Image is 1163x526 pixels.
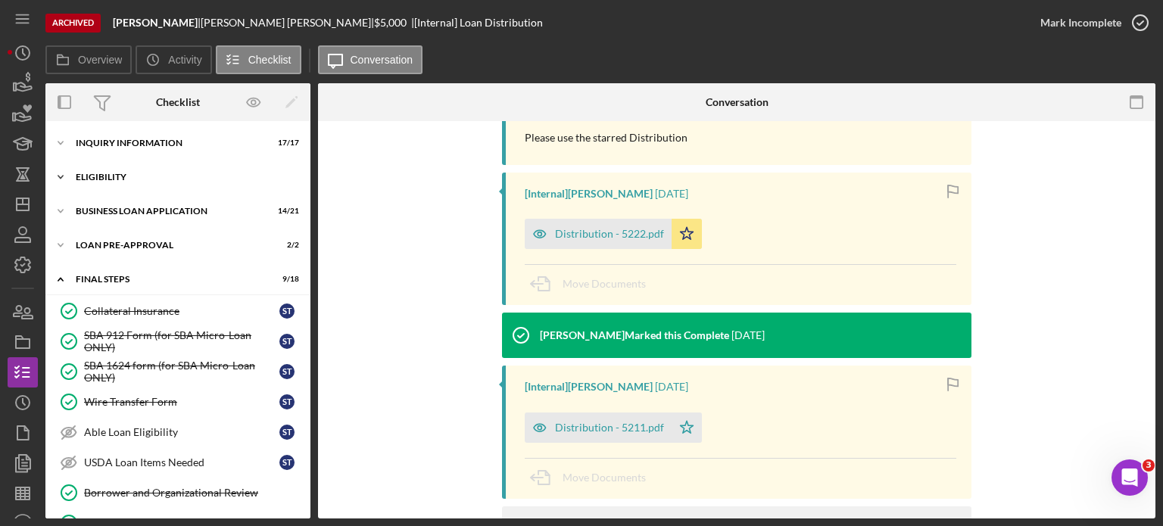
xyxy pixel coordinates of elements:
[76,241,261,250] div: LOAN PRE-APPROVAL
[279,303,295,319] div: S T
[279,364,295,379] div: S T
[1025,8,1155,38] button: Mark Incomplete
[248,54,292,66] label: Checklist
[201,17,374,29] div: [PERSON_NAME] [PERSON_NAME] |
[53,387,303,417] a: Wire Transfer FormST
[272,139,299,148] div: 17 / 17
[113,16,198,29] b: [PERSON_NAME]
[272,275,299,284] div: 9 / 18
[1143,459,1155,472] span: 3
[84,305,279,317] div: Collateral Insurance
[53,417,303,447] a: Able Loan EligibilityST
[84,359,279,384] div: SBA 1624 form (for SBA Micro-Loan ONLY)
[53,447,303,478] a: USDA Loan Items NeededST
[655,381,688,393] time: 2025-01-14 22:19
[84,487,302,499] div: Borrower and Organizational Review
[540,329,729,341] div: [PERSON_NAME] Marked this Complete
[272,241,299,250] div: 2 / 2
[318,45,423,74] button: Conversation
[374,17,411,29] div: $5,000
[351,54,413,66] label: Conversation
[1040,8,1121,38] div: Mark Incomplete
[655,188,688,200] time: 2025-01-15 14:50
[53,326,303,356] a: SBA 912 Form (for SBA Micro-Loan ONLY)ST
[76,275,261,284] div: FINAL STEPS
[53,296,303,326] a: Collateral InsuranceST
[525,188,653,200] div: [Internal] [PERSON_NAME]
[216,45,301,74] button: Checklist
[45,45,132,74] button: Overview
[84,426,279,438] div: Able Loan Eligibility
[525,459,661,496] button: Move Documents
[53,356,303,387] a: SBA 1624 form (for SBA Micro-Loan ONLY)ST
[555,422,664,434] div: Distribution - 5211.pdf
[525,381,653,393] div: [Internal] [PERSON_NAME]
[411,17,543,29] div: | [Internal] Loan Distribution
[563,471,646,484] span: Move Documents
[525,219,702,249] button: Distribution - 5222.pdf
[84,456,279,468] div: USDA Loan Items Needed
[156,96,200,108] div: Checklist
[525,265,661,303] button: Move Documents
[76,173,292,182] div: ELIGIBILITY
[45,14,101,33] div: Archived
[563,277,646,290] span: Move Documents
[84,396,279,408] div: Wire Transfer Form
[279,425,295,440] div: S T
[525,129,688,146] p: Please use the starred Distribution
[53,478,303,508] a: Borrower and Organizational Review
[279,334,295,349] div: S T
[78,54,122,66] label: Overview
[706,96,769,108] div: Conversation
[279,455,295,470] div: S T
[76,139,261,148] div: INQUIRY INFORMATION
[279,394,295,409] div: S T
[555,228,664,240] div: Distribution - 5222.pdf
[272,207,299,216] div: 14 / 21
[168,54,201,66] label: Activity
[136,45,211,74] button: Activity
[1112,459,1148,496] iframe: Intercom live chat
[113,17,201,29] div: |
[525,412,702,443] button: Distribution - 5211.pdf
[84,329,279,353] div: SBA 912 Form (for SBA Micro-Loan ONLY)
[731,329,765,341] time: 2025-01-14 22:19
[76,207,261,216] div: BUSINESS LOAN APPLICATION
